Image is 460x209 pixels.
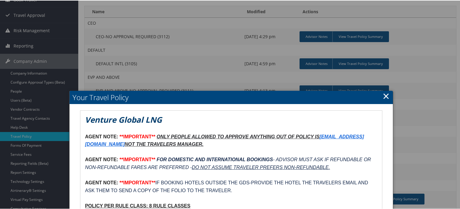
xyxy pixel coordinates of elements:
h2: Your Travel Policy [70,90,393,103]
strong: AGENT NOTE: [85,156,118,161]
strong: AGENT NOTE: [85,134,118,139]
span: IF BOOKING HOTELS OUTSIDE THE GDS-PROVIDE THE HOTEL THE TRAVELERS EMAIL AND ASK THEM TO SEND A CO... [85,180,369,192]
u: DO NOT ASSUME TRAVELER PREFERS NON-REFUNDABLE. [192,164,330,169]
em: FOR DOMESTIC AND INTERNATIONAL BOOKINGS [157,156,273,161]
em: - ADVISOR MUST ASK IF REFUNDABLE OR NON-REFUNDABLE FARES ARE PREFERRED - [85,156,372,169]
strong: AGENT NOTE: [85,180,118,185]
a: Close [383,89,390,101]
u: NOT THE TRAVELERS MANAGER. [125,141,204,146]
u: ONLY PEOPLE ALLOWED TO APPROVE ANYTHING OUT OF POLICY IS [157,134,319,139]
em: Venture Global LNG [85,114,162,124]
u: POLICY PER RULE CLASS: 8 RULE CLASSES [85,203,190,208]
